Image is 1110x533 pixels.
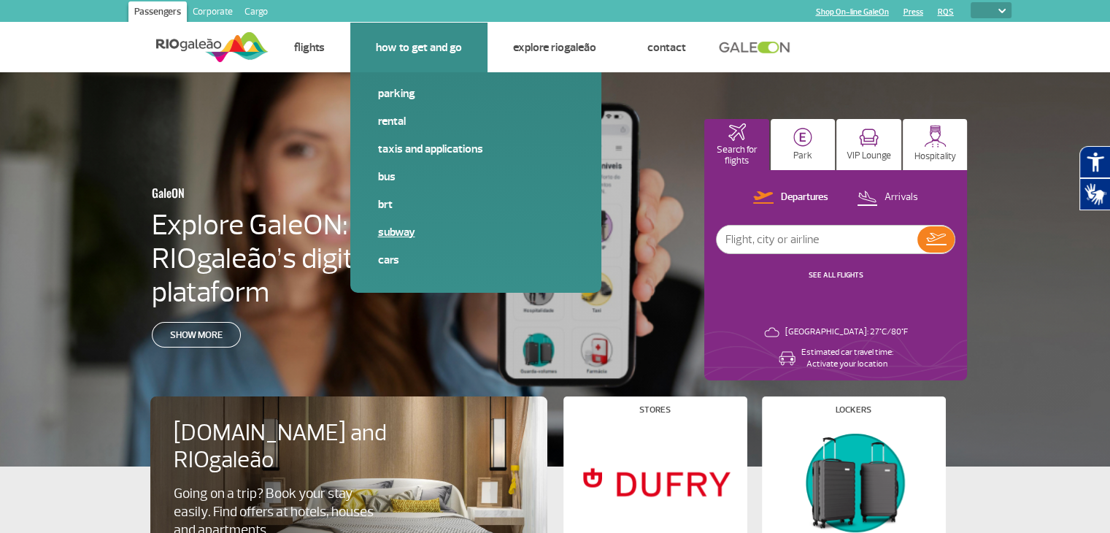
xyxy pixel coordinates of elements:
a: Shop On-line GaleOn [816,7,889,17]
p: Park [793,150,812,161]
a: Passengers [128,1,187,25]
p: Estimated car travel time: Activate your location [801,347,893,370]
p: [GEOGRAPHIC_DATA]: 27°C/80°F [785,326,908,338]
h3: GaleON [152,177,396,208]
img: vipRoom.svg [859,129,879,147]
button: Arrivals [852,188,922,207]
a: Corporate [187,1,239,25]
img: airplaneHomeActive.svg [728,123,746,141]
img: carParkingHome.svg [793,128,812,147]
a: SEE ALL FLIGHTS [809,270,863,280]
a: Rental [378,113,574,129]
p: Hospitality [914,151,956,162]
button: Park [771,119,836,170]
a: How to get and go [376,40,462,55]
a: BRT [378,196,574,212]
input: Flight, city or airline [717,226,917,253]
h4: Stores [639,406,671,414]
button: Search for flights [704,119,769,170]
h4: Lockers [836,406,871,414]
a: Subway [378,224,574,240]
button: SEE ALL FLIGHTS [804,269,868,281]
a: Cars [378,252,574,268]
a: Bus [378,169,574,185]
a: Show more [152,322,241,348]
button: Abrir recursos assistivos. [1079,146,1110,178]
p: Search for flights [712,145,762,166]
a: Flights [294,40,325,55]
h4: [DOMAIN_NAME] and RIOgaleão [174,420,406,474]
a: RQS [938,7,954,17]
button: VIP Lounge [836,119,901,170]
div: Plugin de acessibilidade da Hand Talk. [1079,146,1110,210]
a: Parking [378,85,574,101]
a: Contact [647,40,686,55]
a: Taxis and applications [378,141,574,157]
p: VIP Lounge [847,150,891,161]
img: hospitality.svg [924,125,947,147]
a: Cargo [239,1,274,25]
p: Arrivals [884,191,918,204]
p: Departures [781,191,828,204]
button: Departures [749,188,833,207]
a: Explore RIOgaleão [513,40,596,55]
button: Abrir tradutor de língua de sinais. [1079,178,1110,210]
button: Hospitality [903,119,968,170]
a: Press [903,7,923,17]
h4: Explore GaleON: RIOgaleão’s digital plataform [152,208,467,309]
